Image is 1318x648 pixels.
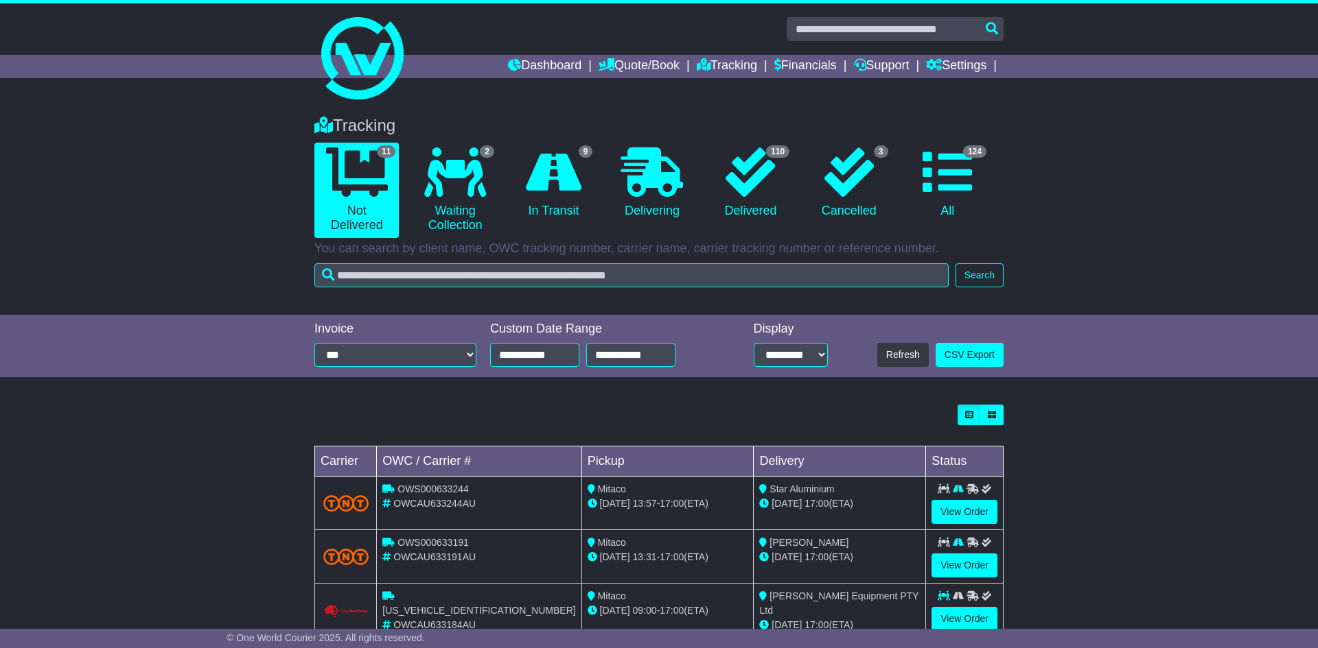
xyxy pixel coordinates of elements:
a: View Order [932,607,997,631]
div: - (ETA) [588,496,748,511]
span: [PERSON_NAME] Equipment PTY Ltd [759,590,918,616]
span: 17:00 [805,551,829,562]
span: OWS000633191 [397,537,469,548]
span: © One World Courier 2025. All rights reserved. [227,632,425,643]
a: CSV Export [936,343,1004,367]
a: 2 Waiting Collection [413,143,497,238]
div: - (ETA) [588,603,748,618]
button: Refresh [877,343,929,367]
span: 17:00 [805,619,829,630]
span: 13:57 [633,498,657,509]
span: 110 [766,145,789,158]
a: 9 In Transit [511,143,596,224]
span: [DATE] [772,619,802,630]
span: Mitaco [598,483,626,494]
img: TNT_Domestic.png [323,549,369,565]
span: 17:00 [660,551,684,562]
span: [DATE] [600,605,630,616]
span: [DATE] [772,498,802,509]
span: OWS000633244 [397,483,469,494]
a: Tracking [697,55,757,78]
div: Display [754,322,828,337]
a: Support [854,55,910,78]
a: Quote/Book [599,55,680,78]
div: Custom Date Range [490,322,710,337]
div: - (ETA) [588,550,748,564]
a: 124 All [905,143,990,224]
span: Mitaco [598,537,626,548]
a: Dashboard [508,55,581,78]
span: OWCAU633184AU [393,619,476,630]
span: OWCAU633191AU [393,551,476,562]
span: 3 [874,145,888,158]
a: View Order [932,500,997,524]
td: Delivery [754,446,926,477]
span: [DATE] [600,498,630,509]
div: Tracking [308,116,1010,136]
span: 11 [377,145,395,158]
a: Delivering [610,143,694,224]
p: You can search by client name, OWC tracking number, carrier name, carrier tracking number or refe... [314,241,1004,256]
img: TNT_Domestic.png [323,495,369,512]
span: 09:00 [633,605,657,616]
span: OWCAU633244AU [393,498,476,509]
div: (ETA) [759,496,920,511]
div: (ETA) [759,618,920,632]
span: 2 [480,145,494,158]
span: [US_VEHICLE_IDENTIFICATION_NUMBER] [382,605,575,616]
a: 3 Cancelled [807,143,891,224]
span: 17:00 [660,498,684,509]
td: Status [926,446,1004,477]
div: Invoice [314,322,476,337]
span: 9 [579,145,593,158]
span: Star Aluminium [770,483,834,494]
a: Settings [926,55,986,78]
a: 11 Not Delivered [314,143,399,238]
span: [DATE] [772,551,802,562]
a: Financials [774,55,837,78]
span: Mitaco [598,590,626,601]
span: 124 [963,145,986,158]
span: 17:00 [805,498,829,509]
td: OWC / Carrier # [377,446,581,477]
td: Pickup [581,446,754,477]
img: Couriers_Please.png [323,604,369,619]
span: 17:00 [660,605,684,616]
a: View Order [932,553,997,577]
span: 13:31 [633,551,657,562]
div: (ETA) [759,550,920,564]
button: Search [956,263,1004,287]
td: Carrier [315,446,377,477]
span: [DATE] [600,551,630,562]
a: 110 Delivered [708,143,793,224]
span: [PERSON_NAME] [770,537,848,548]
